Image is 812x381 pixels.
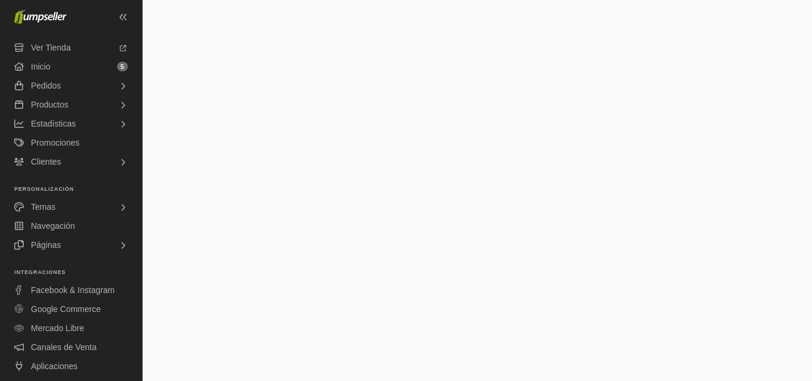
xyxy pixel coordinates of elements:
span: Google Commerce [31,300,101,319]
span: Pedidos [31,76,61,95]
span: Páginas [31,235,61,254]
span: Facebook & Instagram [31,281,115,300]
span: Inicio [31,57,51,76]
p: Personalización [14,185,142,193]
span: Canales de Venta [31,338,97,357]
p: Integraciones [14,269,142,276]
span: Temas [31,197,55,216]
span: Clientes [31,152,61,171]
span: Mercado Libre [31,319,84,338]
span: Ver Tienda [31,38,71,57]
span: Promociones [31,133,80,152]
span: 5 [117,62,128,71]
span: Productos [31,95,68,114]
span: Aplicaciones [31,357,78,376]
a: Colapsar Menú [114,7,133,26]
span: Estadísticas [31,114,75,133]
span: Navegación [31,216,75,235]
